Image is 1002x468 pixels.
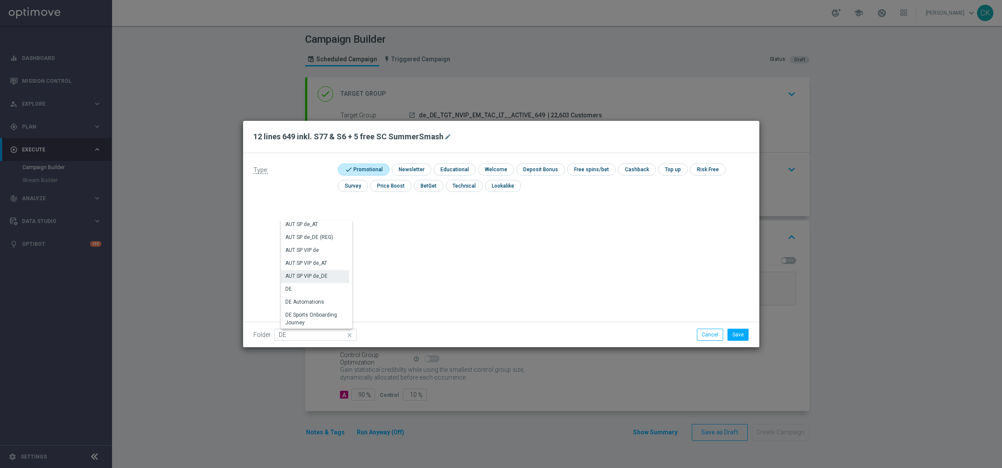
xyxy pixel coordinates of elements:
[253,166,268,174] span: Type:
[443,132,454,142] button: mode_edit
[281,296,349,309] div: Press SPACE to select this row.
[281,309,349,330] div: Press SPACE to select this row.
[253,331,271,339] label: Folder
[281,270,349,283] div: Press SPACE to select this row.
[444,133,451,140] i: mode_edit
[281,244,349,257] div: Press SPACE to select this row.
[281,218,349,231] div: Press SPACE to select this row.
[281,283,349,296] div: Press SPACE to select this row.
[253,132,443,142] h2: 12 lines 649 inkl. S77 & S6 + 5 free SC SummerSmash
[281,231,349,244] div: Press SPACE to select this row.
[727,329,749,341] button: Save
[285,259,327,267] div: AUT SP VIP de_AT
[697,329,723,341] button: Cancel
[285,220,318,228] div: AUT SP de_AT
[285,233,333,241] div: AUT SP de_DE (REG)
[285,285,292,293] div: DE
[285,298,324,306] div: DE Automations
[346,329,354,341] i: close
[274,329,357,341] input: Quick find
[285,246,319,254] div: AUT SP VIP de
[285,272,328,280] div: AUT SP VIP de_DE
[281,257,349,270] div: Press SPACE to select this row.
[285,311,345,327] div: DE Sports Onboarding Journey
